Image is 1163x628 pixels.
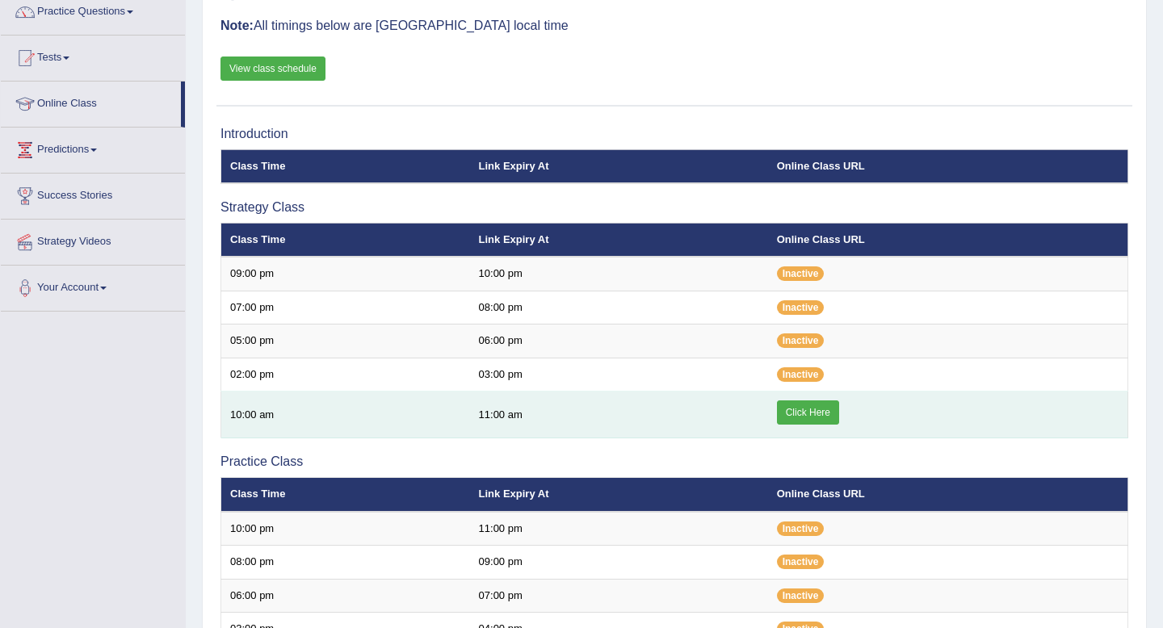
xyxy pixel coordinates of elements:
a: Strategy Videos [1,220,185,260]
td: 08:00 pm [221,546,470,580]
td: 09:00 pm [221,257,470,291]
td: 06:00 pm [470,324,768,358]
td: 06:00 pm [221,579,470,613]
td: 10:00 pm [221,512,470,546]
td: 02:00 pm [221,358,470,391]
td: 11:00 pm [470,512,768,546]
td: 03:00 pm [470,358,768,391]
th: Online Class URL [768,478,1128,512]
th: Online Class URL [768,149,1128,183]
th: Link Expiry At [470,149,768,183]
td: 05:00 pm [221,324,470,358]
span: Inactive [777,588,825,603]
td: 07:00 pm [221,291,470,324]
th: Class Time [221,149,470,183]
span: Inactive [777,521,825,536]
th: Link Expiry At [470,478,768,512]
a: View class schedule [220,57,325,81]
a: Success Stories [1,174,185,214]
a: Online Class [1,82,181,122]
a: Predictions [1,128,185,168]
span: Inactive [777,266,825,281]
td: 10:00 am [221,391,470,438]
h3: Practice Class [220,454,1128,469]
th: Online Class URL [768,223,1128,257]
h3: All timings below are [GEOGRAPHIC_DATA] local time [220,19,1128,33]
th: Class Time [221,223,470,257]
h3: Strategy Class [220,200,1128,215]
a: Tests [1,36,185,76]
th: Link Expiry At [470,223,768,257]
span: Inactive [777,333,825,348]
h3: Introduction [220,127,1128,141]
a: Click Here [777,400,839,425]
b: Note: [220,19,254,32]
a: Your Account [1,266,185,306]
th: Class Time [221,478,470,512]
td: 09:00 pm [470,546,768,580]
td: 07:00 pm [470,579,768,613]
td: 08:00 pm [470,291,768,324]
span: Inactive [777,367,825,382]
td: 11:00 am [470,391,768,438]
td: 10:00 pm [470,257,768,291]
span: Inactive [777,300,825,315]
span: Inactive [777,555,825,569]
